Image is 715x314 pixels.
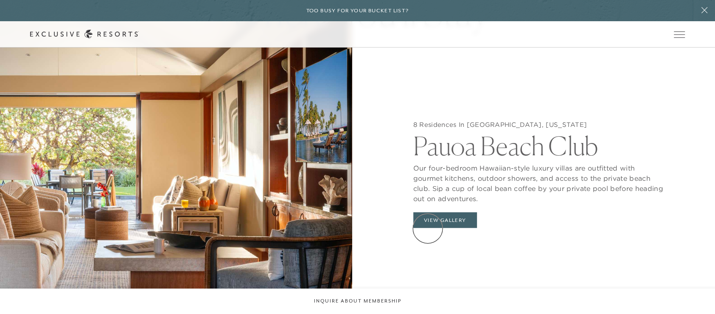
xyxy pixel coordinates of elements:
button: View Gallery [413,212,477,228]
h5: 8 Residences In [GEOGRAPHIC_DATA], [US_STATE] [413,121,665,129]
h2: Pauoa Beach Club [413,129,665,159]
h6: Too busy for your bucket list? [306,7,409,15]
p: Our four-bedroom Hawaiian-style luxury villas are outfitted with gourmet kitchens, outdoor shower... [413,159,665,204]
button: Open navigation [674,31,685,37]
